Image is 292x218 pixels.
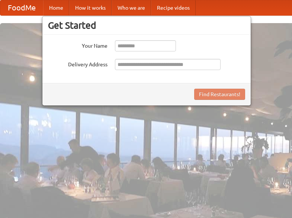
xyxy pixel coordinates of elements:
[69,0,112,15] a: How it works
[48,20,245,31] h3: Get Started
[112,0,151,15] a: Who we are
[0,0,43,15] a: FoodMe
[151,0,196,15] a: Recipe videos
[194,89,245,100] button: Find Restaurants!
[48,59,108,68] label: Delivery Address
[43,0,69,15] a: Home
[48,40,108,50] label: Your Name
